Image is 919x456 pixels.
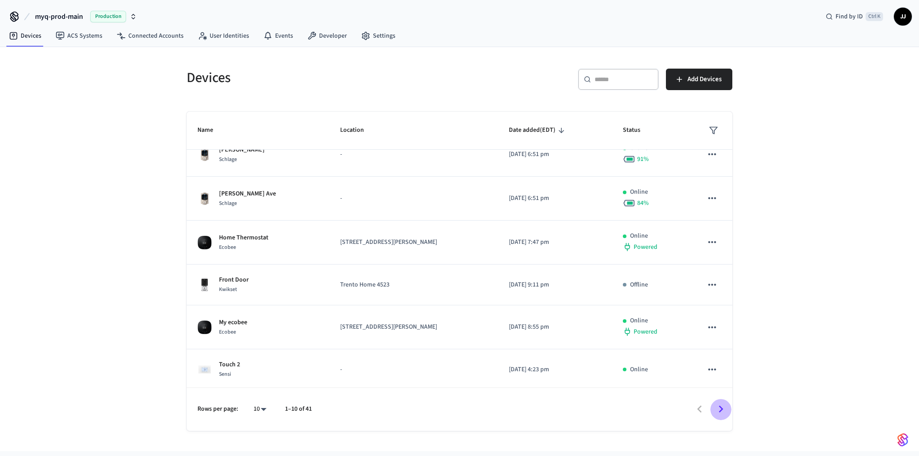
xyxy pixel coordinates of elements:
[630,187,648,197] p: Online
[340,194,487,203] p: -
[866,12,883,21] span: Ctrl K
[509,194,601,203] p: [DATE] 6:51 pm
[197,123,225,137] span: Name
[340,365,487,374] p: -
[634,327,657,336] span: Powered
[340,280,487,290] p: Trento Home 4523
[219,200,237,207] span: Schlage
[219,275,249,285] p: Front Door
[109,28,191,44] a: Connected Accounts
[509,280,601,290] p: [DATE] 9:11 pm
[340,150,487,159] p: -
[285,404,312,414] p: 1–10 of 41
[509,365,601,374] p: [DATE] 4:23 pm
[197,191,212,206] img: Schlage Sense Smart Deadbolt with Camelot Trim, Front
[256,28,300,44] a: Events
[637,199,649,208] span: 84 %
[509,238,601,247] p: [DATE] 7:47 pm
[630,316,648,326] p: Online
[509,123,567,137] span: Date added(EDT)
[630,231,648,241] p: Online
[197,235,212,250] img: ecobee_lite_3
[509,150,601,159] p: [DATE] 6:51 pm
[219,360,240,369] p: Touch 2
[48,28,109,44] a: ACS Systems
[623,123,652,137] span: Status
[340,123,376,137] span: Location
[191,28,256,44] a: User Identities
[219,156,237,163] span: Schlage
[340,238,487,247] p: [STREET_ADDRESS][PERSON_NAME]
[219,328,236,336] span: Ecobee
[35,11,83,22] span: myq-prod-main
[197,278,212,292] img: Kwikset Halo Touchscreen Wifi Enabled Smart Lock, Polished Chrome, Front
[197,362,212,377] img: Sensi Smart Thermostat (White)
[637,155,649,164] span: 91 %
[818,9,890,25] div: Find by IDCtrl K
[634,243,657,252] span: Powered
[219,189,276,199] p: [PERSON_NAME] Ave
[895,9,911,25] span: JJ
[219,145,265,155] p: [PERSON_NAME]
[509,322,601,332] p: [DATE] 8:55 pm
[197,404,238,414] p: Rows per page:
[354,28,403,44] a: Settings
[836,12,863,21] span: Find by ID
[630,365,648,374] p: Online
[2,28,48,44] a: Devices
[249,403,271,416] div: 10
[197,148,212,162] img: Schlage Sense Smart Deadbolt with Camelot Trim, Front
[300,28,354,44] a: Developer
[187,69,454,87] h5: Devices
[710,399,731,420] button: Go to next page
[219,286,237,293] span: Kwikset
[219,318,247,327] p: My ecobee
[687,74,722,85] span: Add Devices
[90,11,126,22] span: Production
[219,233,268,243] p: Home Thermostat
[197,320,212,334] img: ecobee_lite_3
[219,243,236,251] span: Ecobee
[630,280,648,290] p: Offline
[894,8,912,26] button: JJ
[340,322,487,332] p: [STREET_ADDRESS][PERSON_NAME]
[666,69,732,90] button: Add Devices
[219,370,231,378] span: Sensi
[897,433,908,447] img: SeamLogoGradient.69752ec5.svg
